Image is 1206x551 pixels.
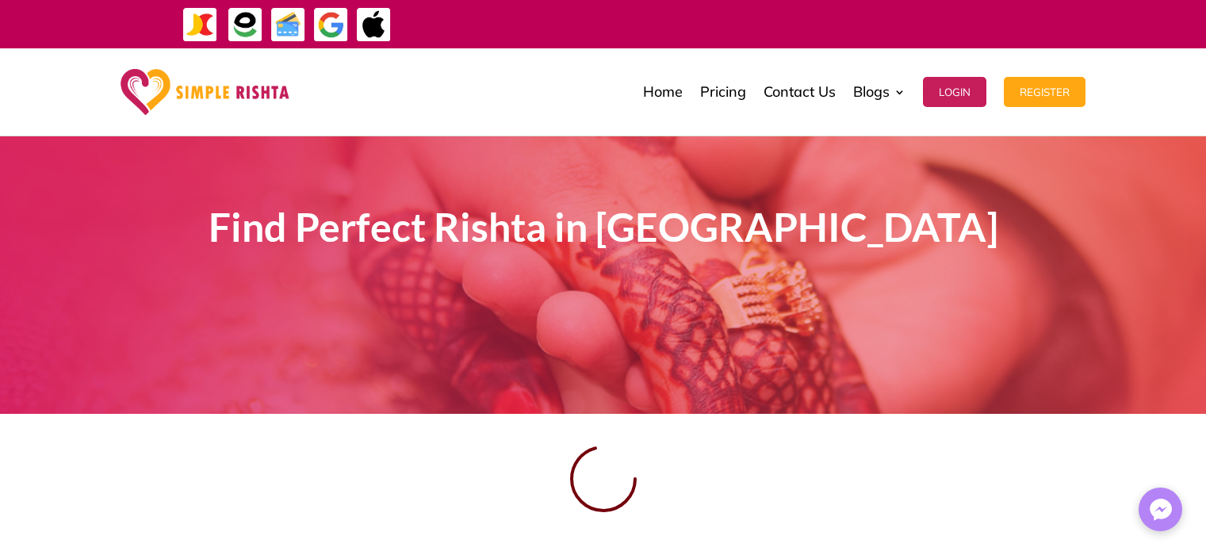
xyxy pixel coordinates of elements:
[700,52,746,132] a: Pricing
[182,7,218,43] img: JazzCash-icon
[209,203,998,251] span: Find Perfect Rishta in [GEOGRAPHIC_DATA]
[923,52,986,132] a: Login
[764,52,836,132] a: Contact Us
[1004,52,1085,132] a: Register
[853,52,905,132] a: Blogs
[228,7,263,43] img: EasyPaisa-icon
[270,7,306,43] img: Credit Cards
[1004,77,1085,107] button: Register
[923,77,986,107] button: Login
[356,7,392,43] img: ApplePay-icon
[643,52,683,132] a: Home
[1145,494,1177,526] img: Messenger
[313,7,349,43] img: GooglePay-icon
